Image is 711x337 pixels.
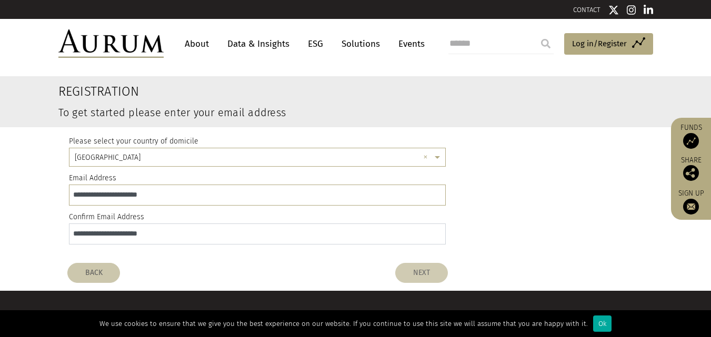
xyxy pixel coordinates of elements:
a: CONTACT [573,6,600,14]
h3: To get started please enter your email address [58,107,552,118]
label: Confirm Email Address [69,211,144,223]
input: Submit [535,33,556,54]
img: Sign up to our newsletter [683,199,699,215]
label: Email Address [69,172,116,185]
img: Twitter icon [608,5,619,15]
a: ESG [303,34,328,54]
img: Instagram icon [627,5,636,15]
a: About [179,34,214,54]
a: Sign up [676,189,706,215]
a: Log in/Register [564,33,653,55]
img: Access Funds [683,133,699,149]
h2: Registration [58,84,552,99]
button: BACK [67,263,120,283]
span: Clear all [423,152,432,164]
a: Solutions [336,34,385,54]
a: Events [393,34,425,54]
div: Share [676,157,706,181]
img: Linkedin icon [644,5,653,15]
label: Please select your country of domicile [69,135,198,148]
div: Ok [593,315,612,332]
img: Aurum [58,29,164,58]
img: Share this post [683,165,699,181]
button: NEXT [395,263,448,283]
a: Data & Insights [222,34,295,54]
a: Funds [676,123,706,149]
span: Log in/Register [572,37,627,50]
